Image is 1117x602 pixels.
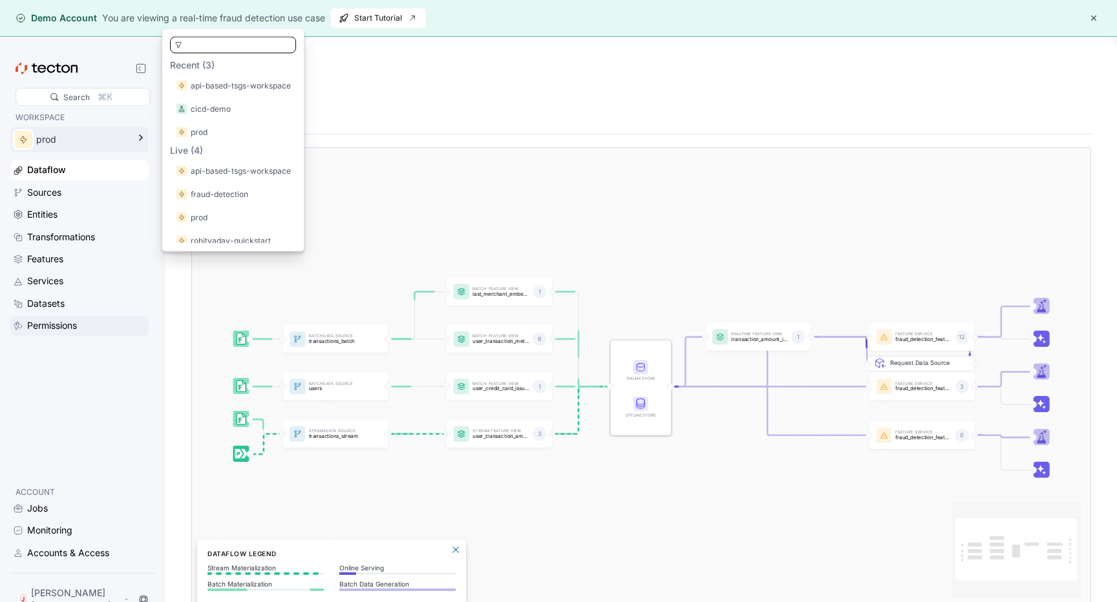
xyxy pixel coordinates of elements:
a: Features [10,249,149,269]
a: Feature Servicefraud_detection_feature_service:v212 [869,324,975,351]
g: Edge from featureService:fraud_detection_feature_service to Trainer_featureService:fraud_detectio... [971,435,1031,437]
div: Sources [27,185,61,200]
a: Realtime Feature Viewtransaction_amount_is_higher_than_average1 [705,324,811,351]
span: Start Tutorial [339,8,418,28]
a: Services [10,271,149,291]
g: Edge from STORE to featureService:fraud_detection_feature_service [668,387,867,435]
p: api-based-tsgs-workspace [191,165,291,178]
p: Stream Feature View [473,430,529,433]
a: Jobs [10,499,149,518]
p: Stream Data Source [309,430,365,433]
p: fraud_detection_feature_service [895,435,952,441]
div: 3 [533,427,546,441]
p: Batch Feature View [473,335,529,338]
div: Request Data Source [880,329,988,344]
a: Feature Servicefraud_detection_feature_service_streaming3 [869,373,975,400]
g: Edge from featureService:fraud_detection_feature_service:v2 to Trainer_featureService:fraud_detec... [971,307,1031,337]
div: Transformations [27,230,95,244]
div: Features [27,252,63,266]
div: ⌘K [98,90,112,104]
a: Datasets [10,294,149,313]
div: 6 [955,428,969,442]
p: Feature Service [895,431,952,435]
p: user_transaction_metrics [473,338,529,344]
a: Sources [10,183,149,202]
div: 1 [533,380,546,393]
div: Demo Account [16,12,97,25]
a: BatchData Sourcetransactions_batch [283,326,388,353]
a: BatchData Sourceusers [283,373,388,400]
div: Search [63,91,90,103]
div: You are viewing a real-time fraud detection use case [102,11,325,25]
g: Edge from featureView:user_transaction_metrics to STORE [549,339,609,386]
p: transactions_batch [309,338,365,344]
div: Services [27,274,63,288]
g: Edge from featureService:fraud_detection_feature_service to Inference_featureService:fraud_detect... [971,435,1031,470]
g: Edge from dataSource:transactions_stream_stream_source to dataSource:transactions_stream [247,434,281,454]
p: Online Serving [339,564,456,572]
p: prod [191,211,207,224]
p: Realtime Feature View [731,333,787,337]
a: Batch Feature Viewuser_transaction_metrics6 [447,326,552,353]
g: Edge from dataSource:transactions_batch to featureView:last_merchant_embedding [385,292,445,339]
p: Batch Materialization [207,580,324,588]
div: 1 [791,330,805,344]
div: 6 [533,333,546,346]
p: Stream Materialization [207,564,324,572]
a: Feature Servicefraud_detection_feature_service6 [869,422,975,450]
p: Batch Feature View [473,287,529,291]
a: StreamData Sourcetransactions_stream [283,420,388,448]
p: transactions_stream [309,433,365,439]
p: user_transaction_amount_totals [473,433,529,439]
a: Stream Feature Viewuser_transaction_amount_totals3 [447,420,552,448]
div: Search⌘K [16,88,150,106]
h6: Dataflow Legend [207,548,456,559]
div: Dataflow [27,163,66,177]
a: Entities [10,205,149,224]
g: Edge from featureView:user_transaction_amount_totals to STORE [549,387,609,434]
div: prod [36,132,128,147]
a: Dataflow [10,160,149,180]
div: Monitoring [27,523,72,537]
g: Edge from featureService:fraud_detection_feature_service:v2 to REQ_featureService:fraud_detection... [969,337,971,364]
g: Edge from STORE to featureService:fraud_detection_feature_service:v2 [668,337,867,387]
p: rohityadav-quickstart [191,234,271,247]
p: transaction_amount_is_higher_than_average [731,336,787,342]
a: Batch Feature Viewlast_merchant_embedding1 [447,278,552,306]
p: ACCOUNT [16,486,144,499]
p: Recent (3) [170,59,296,72]
a: Batch Feature Viewuser_credit_card_issuer1 [447,373,552,400]
p: api-based-tsgs-workspace [191,79,291,92]
p: prod [191,126,207,139]
div: Accounts & Access [27,546,109,560]
a: Monitoring [10,521,149,540]
p: cicd-demo [191,103,231,116]
div: Offline Store [624,397,658,419]
g: Edge from REQ_featureService:fraud_detection_feature_service:v2 to featureService:fraud_detection... [866,337,867,364]
div: Jobs [27,501,48,515]
p: last_merchant_embedding [473,291,529,296]
div: Permissions [27,318,77,333]
p: user_credit_card_issuer [473,386,529,391]
a: Transformations [10,227,149,247]
g: Edge from featureView:last_merchant_embedding to STORE [549,292,609,387]
div: Online Store [624,375,658,382]
a: Permissions [10,316,149,335]
div: Online Store [624,360,658,382]
p: users [309,386,365,391]
button: Start Tutorial [330,8,426,28]
p: Batch Data Source [309,335,365,338]
g: Edge from featureService:fraud_detection_feature_service:v2 to Inference_featureService:fraud_det... [971,337,1031,339]
p: Batch Feature View [473,382,529,386]
div: Request Data Source [890,358,968,426]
